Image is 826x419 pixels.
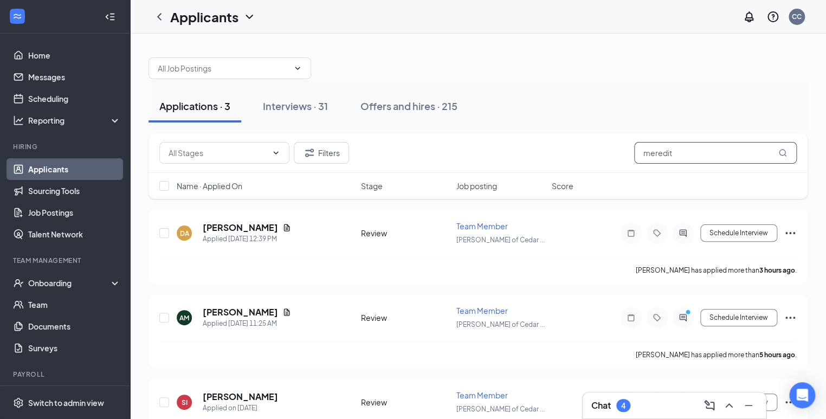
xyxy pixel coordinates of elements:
[28,115,121,126] div: Reporting
[13,256,119,265] div: Team Management
[169,147,267,159] input: All Stages
[701,397,718,414] button: ComposeMessage
[456,390,508,400] span: Team Member
[13,397,24,408] svg: Settings
[591,399,611,411] h3: Chat
[13,115,24,126] svg: Analysis
[742,399,755,412] svg: Minimize
[263,99,328,113] div: Interviews · 31
[203,306,278,318] h5: [PERSON_NAME]
[624,313,637,322] svg: Note
[700,309,777,326] button: Schedule Interview
[456,320,545,328] span: [PERSON_NAME] of Cedar ...
[28,315,121,337] a: Documents
[722,399,735,412] svg: ChevronUp
[28,66,121,88] a: Messages
[203,403,278,414] div: Applied on [DATE]
[282,223,291,232] svg: Document
[203,234,291,244] div: Applied [DATE] 12:39 PM
[650,313,663,322] svg: Tag
[158,62,289,74] input: All Job Postings
[624,229,637,237] svg: Note
[789,382,815,408] div: Open Intercom Messenger
[293,64,302,73] svg: ChevronDown
[676,313,689,322] svg: ActiveChat
[28,202,121,223] a: Job Postings
[28,337,121,359] a: Surveys
[361,228,450,238] div: Review
[360,99,457,113] div: Offers and hires · 215
[153,10,166,23] svg: ChevronLeft
[636,266,797,275] p: [PERSON_NAME] has applied more than .
[170,8,238,26] h1: Applicants
[28,44,121,66] a: Home
[636,350,797,359] p: [PERSON_NAME] has applied more than .
[294,142,349,164] button: Filter Filters
[28,278,112,288] div: Onboarding
[456,236,545,244] span: [PERSON_NAME] of Cedar ...
[203,222,278,234] h5: [PERSON_NAME]
[683,309,696,318] svg: PrimaryDot
[13,278,24,288] svg: UserCheck
[759,351,795,359] b: 5 hours ago
[105,11,115,22] svg: Collapse
[28,397,104,408] div: Switch to admin view
[650,229,663,237] svg: Tag
[179,313,189,323] div: AM
[361,312,450,323] div: Review
[282,308,291,317] svg: Document
[303,146,316,159] svg: Filter
[778,149,787,157] svg: MagnifyingGlass
[784,227,797,240] svg: Ellipses
[361,397,450,408] div: Review
[456,181,497,191] span: Job posting
[456,405,545,413] span: [PERSON_NAME] of Cedar ...
[159,99,230,113] div: Applications · 3
[634,142,797,164] input: Search in applications
[243,10,256,23] svg: ChevronDown
[203,391,278,403] h5: [PERSON_NAME]
[28,294,121,315] a: Team
[784,396,797,409] svg: Ellipses
[700,224,777,242] button: Schedule Interview
[28,180,121,202] a: Sourcing Tools
[759,266,795,274] b: 3 hours ago
[28,223,121,245] a: Talent Network
[743,10,756,23] svg: Notifications
[12,11,23,22] svg: WorkstreamLogo
[676,229,689,237] svg: ActiveChat
[13,142,119,151] div: Hiring
[177,181,242,191] span: Name · Applied On
[740,397,757,414] button: Minimize
[272,149,280,157] svg: ChevronDown
[456,221,508,231] span: Team Member
[720,397,738,414] button: ChevronUp
[766,10,779,23] svg: QuestionInfo
[28,158,121,180] a: Applicants
[703,399,716,412] svg: ComposeMessage
[28,88,121,109] a: Scheduling
[792,12,802,21] div: CC
[784,311,797,324] svg: Ellipses
[456,306,508,315] span: Team Member
[13,370,119,379] div: Payroll
[180,229,189,238] div: DA
[361,181,383,191] span: Stage
[182,398,188,407] div: SI
[552,181,573,191] span: Score
[621,401,625,410] div: 4
[203,318,291,329] div: Applied [DATE] 11:25 AM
